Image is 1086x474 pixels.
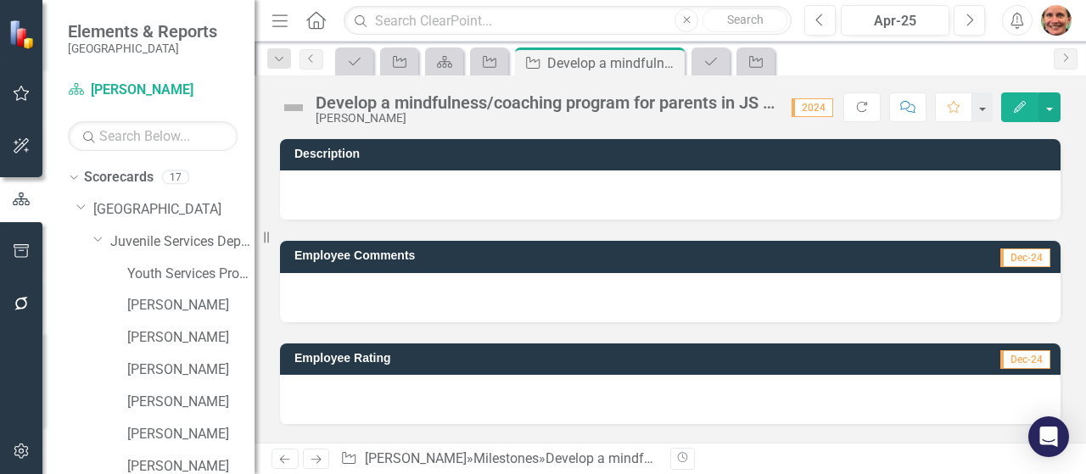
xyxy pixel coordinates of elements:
[127,296,255,315] a: [PERSON_NAME]
[84,168,154,187] a: Scorecards
[847,11,943,31] div: Apr-25
[1000,350,1050,369] span: Dec-24
[127,265,255,284] a: Youth Services Program
[68,42,217,55] small: [GEOGRAPHIC_DATA]
[93,200,255,220] a: [GEOGRAPHIC_DATA]
[162,170,189,185] div: 17
[127,393,255,412] a: [PERSON_NAME]
[727,13,764,26] span: Search
[127,328,255,348] a: [PERSON_NAME]
[473,450,539,466] a: Milestones
[316,93,775,112] div: Develop a mindfulness/coaching program for parents in JS programs
[68,81,238,100] a: [PERSON_NAME]
[294,148,1052,160] h3: Description
[68,21,217,42] span: Elements & Reports
[110,232,255,252] a: Juvenile Services Department
[547,53,680,74] div: Develop a mindfulness/coaching program for parents in JS programs
[127,425,255,444] a: [PERSON_NAME]
[68,121,238,151] input: Search Below...
[316,112,775,125] div: [PERSON_NAME]
[340,449,658,469] div: » »
[127,360,255,380] a: [PERSON_NAME]
[792,98,833,117] span: 2024
[1000,248,1050,267] span: Dec-24
[703,8,787,32] button: Search
[280,94,307,121] img: Not Defined
[365,450,467,466] a: [PERSON_NAME]
[1041,5,1072,36] img: Kari Commerford
[8,20,38,49] img: ClearPoint Strategy
[841,5,949,36] button: Apr-25
[294,249,825,262] h3: Employee Comments
[546,450,962,466] div: Develop a mindfulness/coaching program for parents in JS programs
[344,6,792,36] input: Search ClearPoint...
[294,352,787,365] h3: Employee Rating
[1028,416,1069,457] div: Open Intercom Messenger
